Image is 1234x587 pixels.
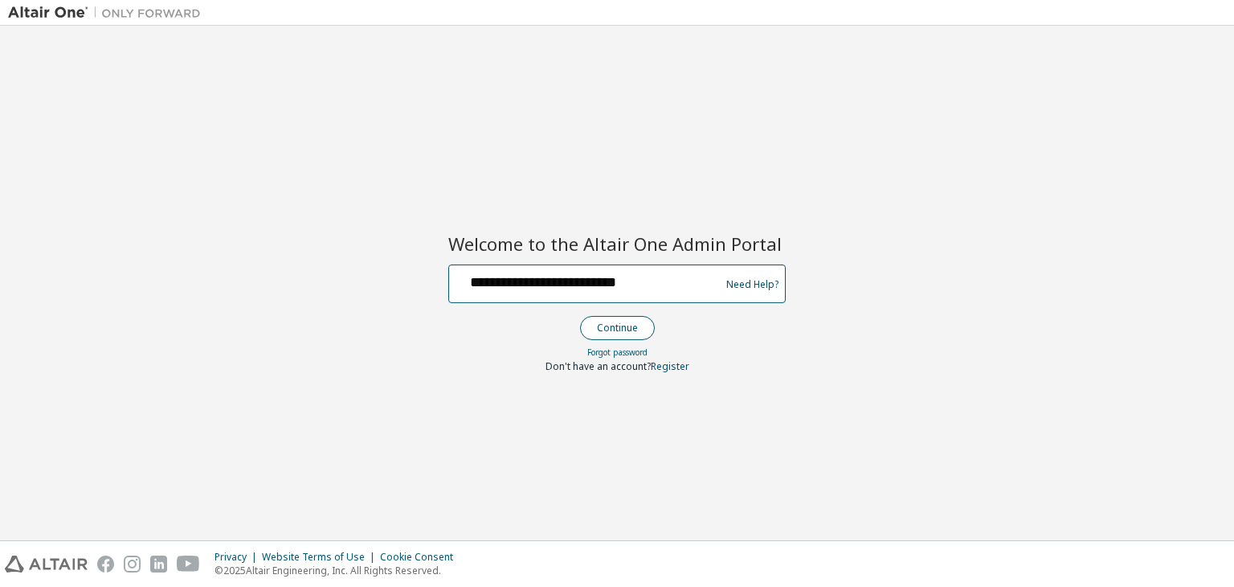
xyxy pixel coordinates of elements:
a: Register [651,359,689,373]
div: Privacy [215,551,262,564]
span: Don't have an account? [545,359,651,373]
button: Continue [580,316,655,340]
div: Cookie Consent [380,551,463,564]
img: youtube.svg [177,556,200,573]
a: Forgot password [587,347,648,358]
img: instagram.svg [124,556,141,573]
div: Website Terms of Use [262,551,380,564]
img: facebook.svg [97,556,114,573]
img: altair_logo.svg [5,556,88,573]
img: Altair One [8,5,209,21]
img: linkedin.svg [150,556,167,573]
p: © 2025 Altair Engineering, Inc. All Rights Reserved. [215,564,463,577]
h2: Welcome to the Altair One Admin Portal [448,232,786,255]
